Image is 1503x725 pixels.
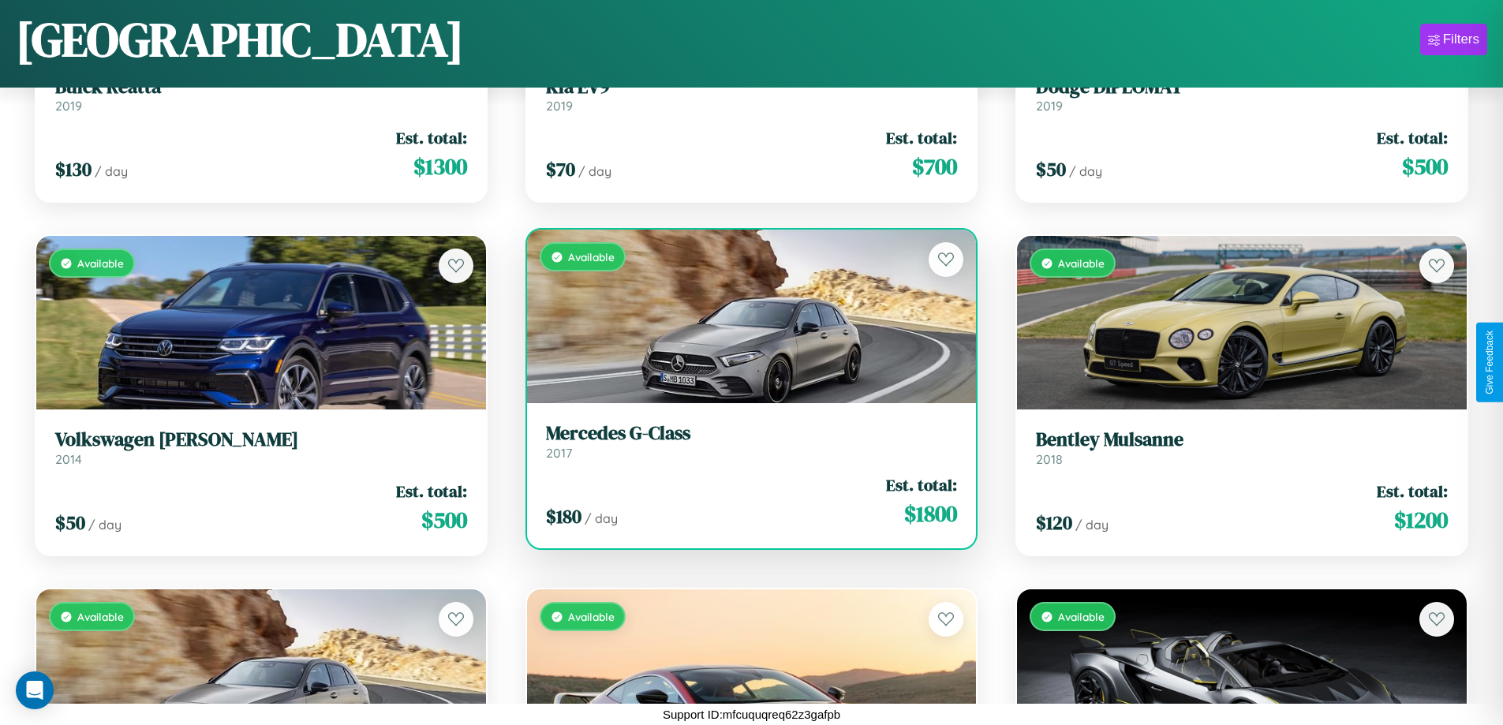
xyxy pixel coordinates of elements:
[421,504,467,536] span: $ 500
[904,498,957,529] span: $ 1800
[1036,428,1448,451] h3: Bentley Mulsanne
[568,250,615,263] span: Available
[1420,24,1487,55] button: Filters
[886,473,957,496] span: Est. total:
[1036,451,1063,467] span: 2018
[546,422,958,445] h3: Mercedes G-Class
[16,671,54,709] div: Open Intercom Messenger
[886,126,957,149] span: Est. total:
[77,256,124,270] span: Available
[568,610,615,623] span: Available
[1377,126,1448,149] span: Est. total:
[1394,504,1448,536] span: $ 1200
[88,517,122,533] span: / day
[1443,32,1479,47] div: Filters
[1484,331,1495,394] div: Give Feedback
[546,98,573,114] span: 2019
[546,76,958,114] a: Kia EV92019
[55,156,92,182] span: $ 130
[1036,510,1072,536] span: $ 120
[1036,98,1063,114] span: 2019
[912,151,957,182] span: $ 700
[546,422,958,461] a: Mercedes G-Class2017
[55,510,85,536] span: $ 50
[396,480,467,503] span: Est. total:
[546,445,572,461] span: 2017
[1075,517,1109,533] span: / day
[55,428,467,451] h3: Volkswagen [PERSON_NAME]
[1377,480,1448,503] span: Est. total:
[1036,428,1448,467] a: Bentley Mulsanne2018
[1036,76,1448,114] a: Dodge DIPLOMAT2019
[546,156,575,182] span: $ 70
[1036,156,1066,182] span: $ 50
[1058,256,1105,270] span: Available
[585,510,618,526] span: / day
[55,428,467,467] a: Volkswagen [PERSON_NAME]2014
[413,151,467,182] span: $ 1300
[55,451,82,467] span: 2014
[663,704,840,725] p: Support ID: mfcuquqreq62z3gafpb
[1058,610,1105,623] span: Available
[95,163,128,179] span: / day
[77,610,124,623] span: Available
[55,76,467,114] a: Buick Reatta2019
[1069,163,1102,179] span: / day
[546,503,581,529] span: $ 180
[578,163,611,179] span: / day
[55,98,82,114] span: 2019
[1402,151,1448,182] span: $ 500
[16,7,464,72] h1: [GEOGRAPHIC_DATA]
[396,126,467,149] span: Est. total:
